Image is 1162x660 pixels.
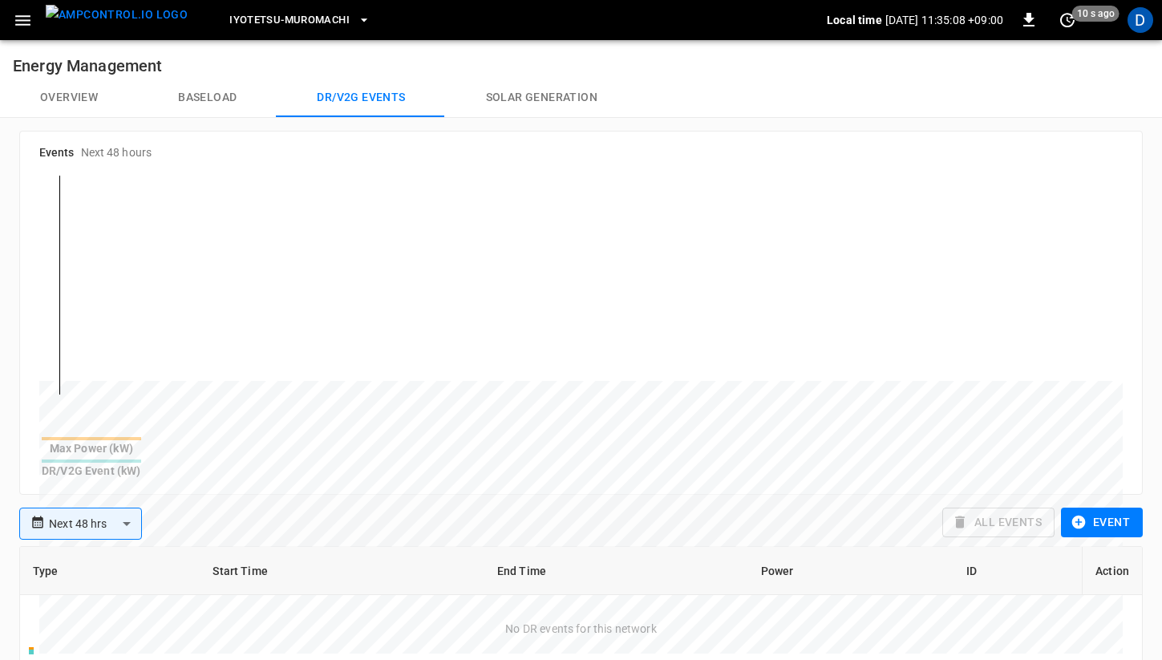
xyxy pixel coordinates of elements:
p: [DATE] 11:35:08 +09:00 [885,12,1003,28]
button: Dr/V2G events [277,79,445,117]
span: 10 s ago [1072,6,1119,22]
button: Event [1061,508,1143,537]
th: Power [748,547,954,595]
h6: Events [39,144,75,162]
span: Iyotetsu-Muromachi [229,11,350,30]
th: End Time [484,547,748,595]
button: Baseload [138,79,277,117]
th: Action [1082,547,1142,595]
div: profile-icon [1128,7,1153,33]
img: ampcontrol.io logo [46,5,188,25]
button: Solar generation [446,79,638,117]
div: No DR events for this network [20,595,1142,637]
button: set refresh interval [1055,7,1080,33]
button: Iyotetsu-Muromachi [223,5,377,36]
th: Start Time [200,547,484,595]
table: connector table [20,547,1142,595]
div: Next 48 hrs [49,508,142,539]
p: Local time [827,12,882,28]
th: ID [953,547,1082,595]
h6: Next 48 hours [81,144,152,162]
th: Type [20,547,200,595]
